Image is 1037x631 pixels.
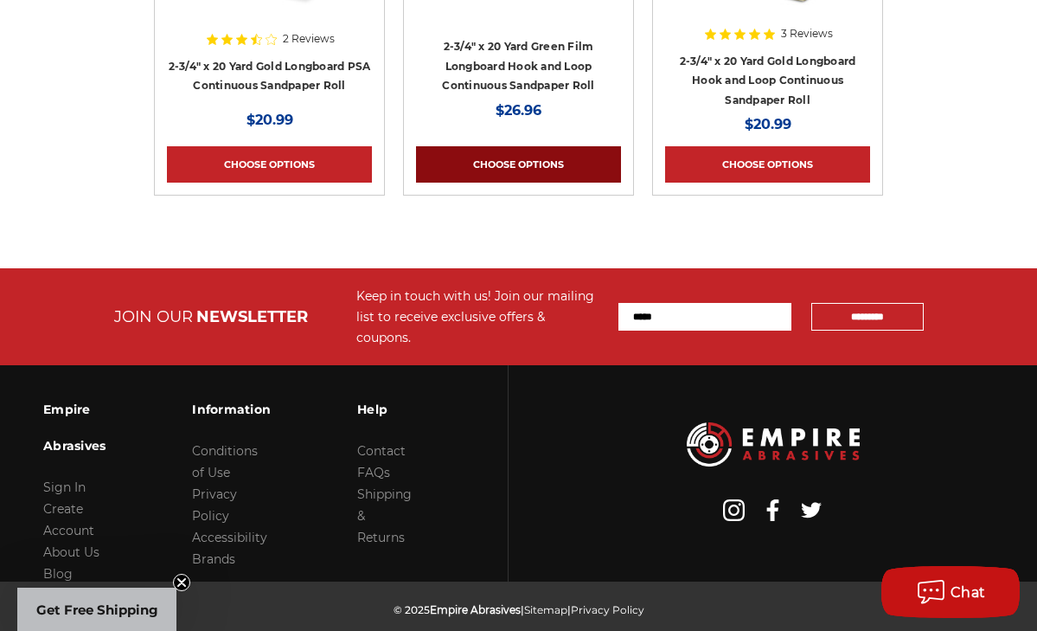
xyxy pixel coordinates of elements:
[192,486,237,524] a: Privacy Policy
[357,465,390,480] a: FAQs
[192,551,235,567] a: Brands
[173,574,190,591] button: Close teaser
[114,307,193,326] span: JOIN OUR
[394,599,644,621] p: © 2025 | |
[167,146,372,183] a: Choose Options
[192,530,267,545] a: Accessibility
[17,588,176,631] div: Get Free ShippingClose teaser
[416,146,621,183] a: Choose Options
[43,391,106,464] h3: Empire Abrasives
[283,34,335,44] span: 2 Reviews
[356,286,601,348] div: Keep in touch with us! Join our mailing list to receive exclusive offers & coupons.
[357,391,412,428] h3: Help
[192,391,271,428] h3: Information
[442,40,594,92] a: 2-3/4" x 20 Yard Green Film Longboard Hook and Loop Continuous Sandpaper Roll
[196,307,308,326] span: NEWSLETTER
[43,566,73,582] a: Blog
[745,116,791,132] span: $20.99
[571,603,644,616] a: Privacy Policy
[665,146,870,183] a: Choose Options
[951,584,986,601] span: Chat
[680,55,856,106] a: 2-3/4" x 20 Yard Gold Longboard Hook and Loop Continuous Sandpaper Roll
[524,603,567,616] a: Sitemap
[357,443,406,459] a: Contact
[43,501,94,538] a: Create Account
[43,544,99,560] a: About Us
[36,602,158,618] span: Get Free Shipping
[881,566,1020,618] button: Chat
[246,112,293,128] span: $20.99
[192,443,258,480] a: Conditions of Use
[169,60,371,93] a: 2-3/4" x 20 Yard Gold Longboard PSA Continuous Sandpaper Roll
[43,480,86,495] a: Sign In
[781,29,833,39] span: 3 Reviews
[430,603,521,616] span: Empire Abrasives
[496,102,541,119] span: $26.96
[357,486,412,545] a: Shipping & Returns
[687,422,860,467] img: Empire Abrasives Logo Image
